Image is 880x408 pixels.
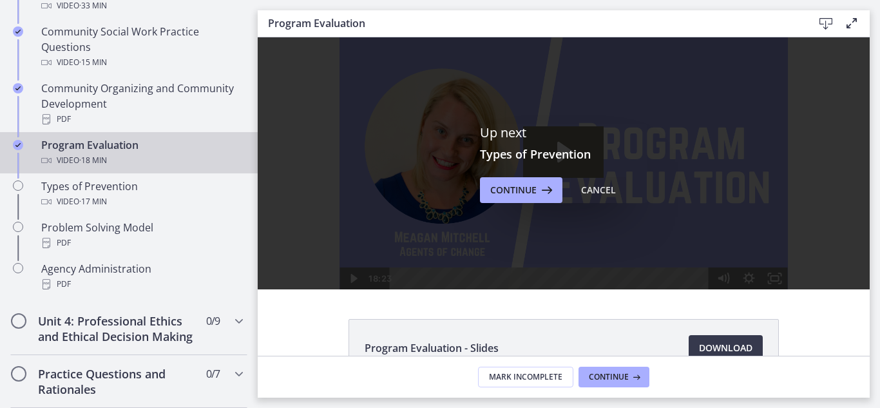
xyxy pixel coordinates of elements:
div: PDF [41,112,242,127]
button: Play Video [82,230,108,252]
span: · 17 min [79,194,107,209]
span: Continue [490,182,537,198]
a: Download [689,335,763,361]
button: Play Video: cls591kiv67s72vpohu0.mp4 [265,89,346,141]
button: Mark Incomplete [478,367,573,387]
div: PDF [41,235,242,251]
div: Video [41,153,242,168]
button: Continue [480,177,562,203]
div: Program Evaluation [41,137,242,168]
span: Download [699,340,752,356]
div: Playbar [142,230,446,252]
h3: Program Evaluation [268,15,792,31]
h2: Practice Questions and Rationales [38,366,195,397]
i: Completed [13,83,23,93]
span: 0 / 9 [206,313,220,329]
button: Continue [579,367,649,387]
span: Program Evaluation - Slides [365,340,499,356]
div: PDF [41,277,242,292]
h2: Unit 4: Professional Ethics and Ethical Decision Making [38,313,195,344]
button: Fullscreen [504,230,530,252]
button: Cancel [571,177,626,203]
button: Show settings menu [479,230,504,252]
h3: Types of Prevention [480,146,647,162]
div: Cancel [581,182,616,198]
div: Types of Prevention [41,179,242,209]
div: Problem Solving Model [41,220,242,251]
i: Completed [13,140,23,150]
span: Continue [589,372,629,382]
button: Mute [453,230,479,252]
div: Video [41,55,242,70]
div: Agency Administration [41,261,242,292]
div: Video [41,194,242,209]
p: Up next [480,124,647,141]
i: Completed [13,26,23,37]
div: Community Organizing and Community Development [41,81,242,127]
span: · 15 min [79,55,107,70]
div: Community Social Work Practice Questions [41,24,242,70]
span: Mark Incomplete [489,372,562,382]
span: · 18 min [79,153,107,168]
span: 0 / 7 [206,366,220,382]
